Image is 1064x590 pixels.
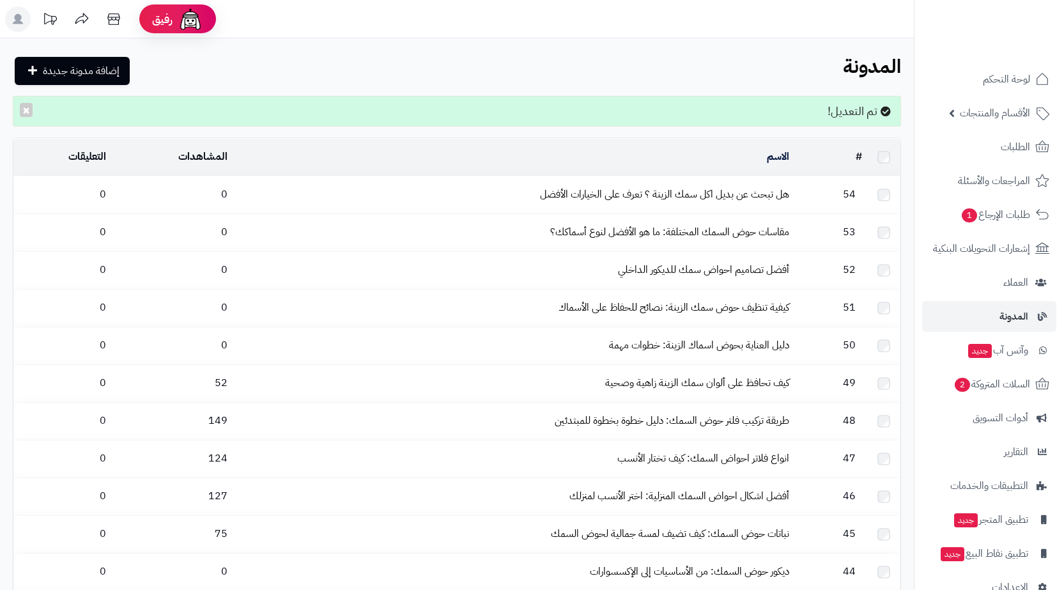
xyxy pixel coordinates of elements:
[967,341,1028,359] span: وآتس آب
[960,104,1030,122] span: الأقسام والمنتجات
[958,172,1030,190] span: المراجعات والأسئلة
[767,149,789,164] a: الاسم
[111,516,233,553] td: 75
[922,538,1056,569] a: تطبيق نقاط البيعجديد
[111,478,233,515] td: 127
[922,437,1056,467] a: التقارير
[837,187,862,202] span: 54
[837,451,862,466] span: 47
[111,252,233,289] td: 0
[999,307,1028,325] span: المدونة
[111,176,233,213] td: 0
[837,413,862,428] span: 48
[590,564,789,579] a: ديكور حوض السمك: من الأساسيات إلى الإكسسوارات
[1001,138,1030,156] span: الطلبات
[794,139,867,176] td: #
[617,451,789,466] a: انواع فلاتر احواض السمك: كيف تختار الأنسب
[111,214,233,251] td: 0
[569,488,789,504] a: أفضل اشكال احواض السمك المنزلية: اختر الأنسب لمنزلك
[922,504,1056,535] a: تطبيق المتجرجديد
[983,70,1030,88] span: لوحة التحكم
[968,344,992,358] span: جديد
[605,375,789,391] a: كيف تحافظ على ألوان سمك الزينة زاهية وصحية
[609,338,789,353] a: دليل العناية بحوض اسماك الزينة: خطوات مهمة
[111,365,233,402] td: 52
[922,166,1056,196] a: المراجعات والأسئلة
[13,365,111,402] td: 0
[939,545,1028,563] span: تطبيق نقاط البيع
[922,369,1056,400] a: السلات المتروكة2
[13,252,111,289] td: 0
[111,290,233,327] td: 0
[178,6,203,32] img: ai-face.png
[13,176,111,213] td: 0
[15,57,130,85] a: إضافة مدونة جديدة
[13,214,111,251] td: 0
[111,440,233,477] td: 124
[551,526,789,541] a: نباتات حوض السمك: كيف تضيف لمسة جمالية لحوض السمك
[837,338,862,353] span: 50
[837,300,862,315] span: 51
[20,103,33,117] button: ×
[559,300,789,315] a: كيفية تنظيف حوض سمك الزينة: نصائح للحفاظ على الأسماك
[960,206,1030,224] span: طلبات الإرجاع
[953,511,1028,529] span: تطبيق المتجر
[13,96,901,127] div: تم التعديل!
[555,413,789,428] a: طريقة تركيب فلتر حوض السمك: دليل خطوة بخطوة للمبتدئين
[550,224,789,240] a: مقاسات حوض السمك المختلفة: ما هو الأفضل لنوع أسماكك؟
[922,267,1056,298] a: العملاء
[152,12,173,27] span: رفيق
[953,375,1030,393] span: السلات المتروكة
[955,378,970,392] span: 2
[922,470,1056,501] a: التطبيقات والخدمات
[973,409,1028,427] span: أدوات التسويق
[922,301,1056,332] a: المدونة
[111,139,233,176] td: المشاهدات
[922,132,1056,162] a: الطلبات
[941,547,964,561] span: جديد
[34,6,66,35] a: تحديثات المنصة
[837,262,862,277] span: 52
[837,224,862,240] span: 53
[922,335,1056,366] a: وآتس آبجديد
[922,233,1056,264] a: إشعارات التحويلات البنكية
[922,199,1056,230] a: طلبات الإرجاع1
[1004,443,1028,461] span: التقارير
[962,208,977,222] span: 1
[837,375,862,391] span: 49
[837,564,862,579] span: 44
[13,440,111,477] td: 0
[13,478,111,515] td: 0
[13,290,111,327] td: 0
[43,63,120,79] span: إضافة مدونة جديدة
[13,139,111,176] td: التعليقات
[954,513,978,527] span: جديد
[922,403,1056,433] a: أدوات التسويق
[111,327,233,364] td: 0
[13,403,111,440] td: 0
[618,262,789,277] a: أفضل تصاميم احواض سمك للديكور الداخلي
[922,64,1056,95] a: لوحة التحكم
[843,52,901,81] b: المدونة
[837,526,862,541] span: 45
[13,516,111,553] td: 0
[111,403,233,440] td: 149
[933,240,1030,258] span: إشعارات التحويلات البنكية
[13,327,111,364] td: 0
[1003,274,1028,291] span: العملاء
[950,477,1028,495] span: التطبيقات والخدمات
[837,488,862,504] span: 46
[540,187,789,202] a: هل تبحث عن بديل اكل سمك الزينة ؟ تعرف على الخيارات الأفضل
